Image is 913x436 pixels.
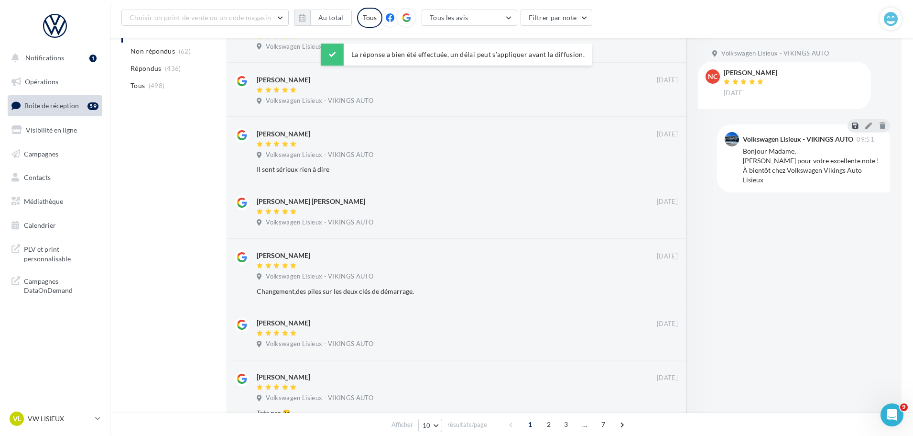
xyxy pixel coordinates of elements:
[179,47,191,55] span: (62)
[422,10,517,26] button: Tous les avis
[149,82,165,89] span: (498)
[257,318,310,328] div: [PERSON_NAME]
[294,10,352,26] button: Au total
[266,394,373,402] span: Volkswagen Lisieux - VIKINGS AUTO
[257,287,616,296] div: Changement,des piles sur les deux clés de démarrage.
[121,10,289,26] button: Choisir un point de vente ou un code magasin
[266,43,373,51] span: Volkswagen Lisieux - VIKINGS AUTO
[257,129,310,139] div: [PERSON_NAME]
[24,275,98,295] span: Campagnes DataOnDemand
[266,151,373,159] span: Volkswagen Lisieux - VIKINGS AUTO
[430,13,468,22] span: Tous les avis
[6,168,104,188] a: Contacts
[522,417,538,432] span: 1
[880,403,903,426] iframe: Intercom live chat
[26,126,77,134] span: Visibilité en ligne
[657,320,678,328] span: [DATE]
[423,422,431,429] span: 10
[130,13,271,22] span: Choisir un point de vente ou un code magasin
[24,197,63,205] span: Médiathèque
[266,272,373,281] span: Volkswagen Lisieux - VIKINGS AUTO
[87,102,98,110] div: 59
[6,191,104,212] a: Médiathèque
[724,89,745,98] span: [DATE]
[130,46,175,56] span: Non répondus
[257,197,365,206] div: [PERSON_NAME] [PERSON_NAME]
[257,372,310,382] div: [PERSON_NAME]
[24,173,51,181] span: Contacts
[25,54,64,62] span: Notifications
[657,374,678,382] span: [DATE]
[130,64,162,73] span: Répondus
[391,420,413,429] span: Afficher
[89,55,97,62] div: 1
[743,136,853,143] div: Volkswagen Lisieux - VIKINGS AUTO
[6,72,104,92] a: Opérations
[24,221,56,229] span: Calendrier
[857,136,874,143] span: 09:51
[24,243,98,263] span: PLV et print personnalisable
[418,419,443,432] button: 10
[708,72,717,81] span: NC
[130,81,145,90] span: Tous
[657,252,678,261] span: [DATE]
[743,146,882,185] div: Bonjour Madame, [PERSON_NAME] pour votre excellente note ! À bientôt chez Volkswagen Vikings Auto...
[6,239,104,267] a: PLV et print personnalisable
[8,410,102,428] a: VL VW LISIEUX
[6,144,104,164] a: Campagnes
[657,130,678,139] span: [DATE]
[577,417,592,432] span: ...
[724,69,777,76] div: [PERSON_NAME]
[266,218,373,227] span: Volkswagen Lisieux - VIKINGS AUTO
[13,414,21,424] span: VL
[321,44,592,66] div: La réponse a bien été effectuée, un délai peut s’appliquer avant la diffusion.
[657,198,678,206] span: [DATE]
[24,149,58,157] span: Campagnes
[900,403,908,411] span: 9
[257,408,616,418] div: Très pro 😉
[721,49,829,58] span: Volkswagen Lisieux - VIKINGS AUTO
[257,251,310,260] div: [PERSON_NAME]
[657,76,678,85] span: [DATE]
[257,165,616,174] div: Il sont sérieux rien à dire
[6,95,104,116] a: Boîte de réception59
[596,417,611,432] span: 7
[558,417,574,432] span: 3
[521,10,593,26] button: Filtrer par note
[357,8,382,28] div: Tous
[6,120,104,140] a: Visibilité en ligne
[6,48,100,68] button: Notifications 1
[447,420,487,429] span: résultats/page
[266,97,373,105] span: Volkswagen Lisieux - VIKINGS AUTO
[6,271,104,299] a: Campagnes DataOnDemand
[541,417,556,432] span: 2
[165,65,181,72] span: (436)
[25,78,58,86] span: Opérations
[266,340,373,348] span: Volkswagen Lisieux - VIKINGS AUTO
[24,101,79,110] span: Boîte de réception
[257,75,310,85] div: [PERSON_NAME]
[6,215,104,235] a: Calendrier
[28,414,91,424] p: VW LISIEUX
[310,10,352,26] button: Au total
